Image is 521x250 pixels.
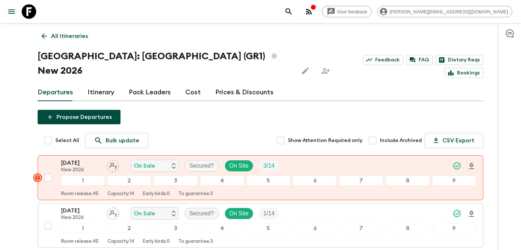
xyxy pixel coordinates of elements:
[377,6,512,17] div: [PERSON_NAME][EMAIL_ADDRESS][DOMAIN_NAME]
[178,239,213,245] p: To guarantee: 3
[259,208,279,219] div: Trip Fill
[200,176,244,185] div: 4
[263,209,275,218] p: 1 / 14
[61,239,99,245] p: Room release: 45
[107,224,151,233] div: 2
[432,224,476,233] div: 9
[453,161,461,170] svg: Synced Successfully
[215,84,274,101] a: Prices & Discounts
[178,191,213,197] p: To guarantee: 3
[339,224,383,233] div: 7
[363,55,403,65] a: Feedback
[107,191,134,197] p: Capacity: 14
[453,209,461,218] svg: Synced Successfully
[229,209,249,218] p: On Site
[200,224,244,233] div: 4
[143,191,170,197] p: Early birds: 0
[247,176,290,185] div: 5
[185,208,219,219] div: Secured?
[38,110,120,124] button: Propose Departures
[154,176,197,185] div: 3
[107,176,151,185] div: 2
[288,137,363,144] span: Show Attention Required only
[189,161,214,170] p: Secured?
[189,209,214,218] p: Secured?
[106,136,139,145] p: Bulk update
[298,64,313,78] button: Edit this itinerary
[322,6,372,17] a: Give feedback
[432,176,476,185] div: 9
[467,210,476,218] svg: Download Onboarding
[247,224,290,233] div: 5
[185,160,219,172] div: Secured?
[61,167,101,173] p: New 2026
[445,68,483,78] a: Bookings
[185,84,201,101] a: Cost
[333,9,371,14] span: Give feedback
[293,224,336,233] div: 6
[225,160,253,172] div: On Site
[88,84,114,101] a: Itinerary
[259,160,279,172] div: Trip Fill
[386,224,429,233] div: 8
[380,137,422,144] span: Include Archived
[61,176,105,185] div: 1
[339,176,383,185] div: 7
[38,49,292,78] h1: [GEOGRAPHIC_DATA]: [GEOGRAPHIC_DATA] (GR1) New 2026
[107,162,119,168] span: Assign pack leader
[61,206,101,215] p: [DATE]
[51,32,88,40] p: All itineraries
[107,239,134,245] p: Capacity: 14
[386,176,429,185] div: 8
[134,161,155,170] p: On Sale
[55,137,79,144] span: Select All
[467,162,476,171] svg: Download Onboarding
[61,159,101,167] p: [DATE]
[263,161,275,170] p: 3 / 14
[406,55,433,65] a: FAQ
[38,203,483,248] button: [DATE]New 2026Assign pack leaderOn SaleSecured?On SiteTrip Fill123456789Room release:45Capacity:1...
[85,133,148,148] a: Bulk update
[281,4,296,19] button: search adventures
[4,4,19,19] button: menu
[134,209,155,218] p: On Sale
[225,208,253,219] div: On Site
[318,64,333,78] span: Share this itinerary
[38,29,92,43] a: All itineraries
[143,239,170,245] p: Early birds: 0
[38,155,483,200] button: [DATE]New 2026Assign pack leaderOn SaleSecured?On SiteTrip Fill123456789Room release:45Capacity:1...
[154,224,197,233] div: 3
[386,9,512,14] span: [PERSON_NAME][EMAIL_ADDRESS][DOMAIN_NAME]
[425,133,483,148] button: CSV Export
[107,210,119,215] span: Assign pack leader
[38,84,73,101] a: Departures
[61,215,101,221] p: New 2026
[61,191,99,197] p: Room release: 45
[229,161,249,170] p: On Site
[129,84,171,101] a: Pack Leaders
[436,55,483,65] a: Dietary Reqs
[61,224,105,233] div: 1
[293,176,336,185] div: 6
